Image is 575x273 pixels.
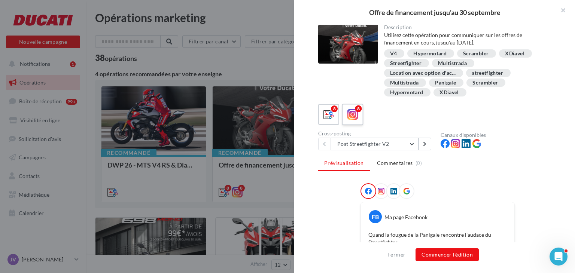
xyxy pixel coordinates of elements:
div: Cross-posting [318,131,435,136]
div: XDiavel [439,90,459,95]
span: Commentaires [377,159,413,167]
div: V4 [390,51,397,56]
div: Utilisez cette opération pour communiquer sur les offres de financement en cours, jusqu'au [DATE]. [384,31,551,46]
div: Ma page Facebook [384,214,428,221]
span: (0) [416,160,422,166]
div: Multistrada [390,80,419,86]
div: Canaux disponibles [441,132,557,138]
div: Multistrada [438,61,467,66]
div: Offre de financement jusqu'au 30 septembre [306,9,563,16]
div: Hypermotard [390,90,423,95]
iframe: Intercom live chat [550,248,568,266]
button: Commencer l'édition [416,248,479,261]
button: Fermer [384,250,408,259]
div: streetfighter [472,70,503,76]
div: 8 [331,105,338,112]
div: Panigale [435,80,456,86]
div: Hypermotard [413,51,447,56]
div: FB [369,210,382,223]
div: Streetfighter [390,61,422,66]
div: Scrambler [472,80,498,86]
span: Location avec option d'ac... [390,70,456,76]
div: XDiavel [505,51,524,56]
button: Post Streetfighter V2 [331,138,419,150]
div: Scrambler [463,51,489,56]
div: Description [384,25,551,30]
div: 8 [355,105,362,112]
